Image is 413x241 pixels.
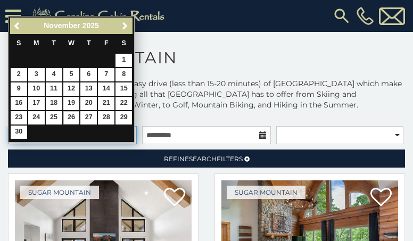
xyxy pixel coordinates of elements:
[63,97,80,110] a: 19
[68,39,75,47] span: Wednesday
[98,68,114,81] a: 7
[63,111,80,124] a: 26
[115,82,132,96] a: 15
[34,39,39,47] span: Monday
[28,82,45,96] a: 10
[16,39,21,47] span: Sunday
[98,111,114,124] a: 28
[11,82,27,96] a: 9
[63,68,80,81] a: 5
[28,97,45,110] a: 17
[46,97,62,110] a: 18
[28,111,45,124] a: 24
[115,111,132,124] a: 29
[122,39,126,47] span: Saturday
[98,97,114,110] a: 21
[63,82,80,96] a: 12
[11,111,27,124] a: 23
[28,68,45,81] a: 3
[80,97,97,110] a: 20
[44,21,80,30] span: November
[8,149,405,168] a: RefineSearchFilters
[354,7,376,25] a: [PHONE_NUMBER]
[80,82,97,96] a: 13
[87,39,91,47] span: Thursday
[20,186,99,199] a: Sugar Mountain
[80,68,97,81] a: 6
[27,5,174,27] img: Khaki-logo.png
[115,97,132,110] a: 22
[115,68,132,81] a: 8
[370,187,392,209] a: Add to favorites
[46,82,62,96] a: 11
[164,187,185,209] a: Add to favorites
[332,6,351,26] img: search-regular.svg
[98,82,114,96] a: 14
[11,19,24,32] a: Previous
[118,19,131,32] a: Next
[227,186,305,199] a: Sugar Mountain
[13,22,22,30] span: Previous
[104,39,109,47] span: Friday
[82,21,99,30] span: 2025
[11,68,27,81] a: 2
[121,22,129,30] span: Next
[11,97,27,110] a: 16
[189,155,217,163] span: Search
[46,111,62,124] a: 25
[164,155,243,163] span: Refine Filters
[11,126,27,139] a: 30
[46,68,62,81] a: 4
[80,111,97,124] a: 27
[52,39,56,47] span: Tuesday
[115,54,132,67] a: 1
